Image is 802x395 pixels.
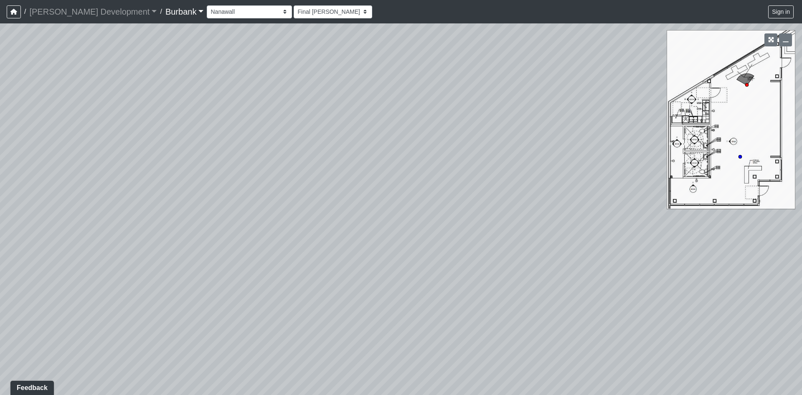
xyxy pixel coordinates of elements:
[29,3,157,20] a: [PERSON_NAME] Development
[165,3,204,20] a: Burbank
[21,3,29,20] span: /
[6,378,56,395] iframe: Ybug feedback widget
[157,3,165,20] span: /
[768,5,794,18] button: Sign in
